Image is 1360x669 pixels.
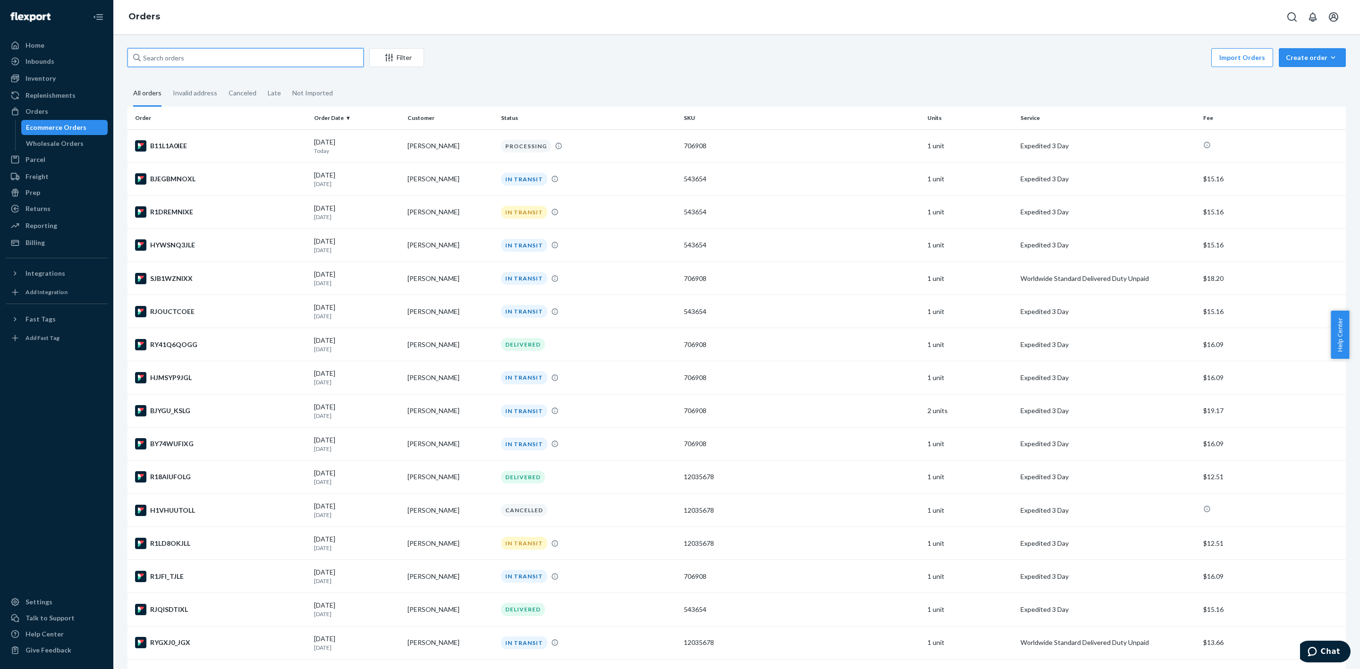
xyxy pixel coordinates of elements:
[6,610,108,626] button: Talk to Support
[404,162,497,195] td: [PERSON_NAME]
[924,593,1017,626] td: 1 unit
[924,394,1017,427] td: 2 units
[25,597,52,607] div: Settings
[501,272,547,285] div: IN TRANSIT
[25,204,51,213] div: Returns
[314,137,400,155] div: [DATE]
[6,169,108,184] a: Freight
[684,605,920,614] div: 543654
[1199,195,1346,229] td: $15.16
[314,445,400,453] p: [DATE]
[314,312,400,320] p: [DATE]
[6,218,108,233] a: Reporting
[1199,560,1346,593] td: $16.09
[1199,295,1346,328] td: $15.16
[25,91,76,100] div: Replenishments
[684,207,920,217] div: 543654
[684,307,920,316] div: 543654
[501,371,547,384] div: IN TRANSIT
[1020,605,1196,614] p: Expedited 3 Day
[10,12,51,22] img: Flexport logo
[135,339,306,350] div: RY41Q6QOGG
[1286,53,1339,62] div: Create order
[135,306,306,317] div: RJOUCTCOEE
[1199,593,1346,626] td: $15.16
[26,123,86,132] div: Ecommerce Orders
[1020,174,1196,184] p: Expedited 3 Day
[1303,8,1322,26] button: Open notifications
[133,81,161,107] div: All orders
[25,41,44,50] div: Home
[684,406,920,415] div: 706908
[404,295,497,328] td: [PERSON_NAME]
[684,274,920,283] div: 706908
[684,439,920,449] div: 706908
[1020,340,1196,349] p: Expedited 3 Day
[314,213,400,221] p: [DATE]
[1199,460,1346,493] td: $12.51
[314,501,400,519] div: [DATE]
[924,626,1017,659] td: 1 unit
[924,162,1017,195] td: 1 unit
[1300,641,1351,664] iframe: Opens a widget where you can chat to one of our agents
[924,494,1017,527] td: 1 unit
[314,544,400,552] p: [DATE]
[684,373,920,382] div: 706908
[314,369,400,386] div: [DATE]
[135,372,306,383] div: HJMSYP9JGL
[501,570,547,583] div: IN TRANSIT
[314,634,400,652] div: [DATE]
[268,81,281,105] div: Late
[1020,572,1196,581] p: Expedited 3 Day
[1020,406,1196,415] p: Expedited 3 Day
[26,139,84,148] div: Wholesale Orders
[135,140,306,152] div: B11L1A0IEE
[1199,107,1346,129] th: Fee
[1020,141,1196,151] p: Expedited 3 Day
[25,107,48,116] div: Orders
[314,402,400,420] div: [DATE]
[135,405,306,416] div: BJYGU_KSLG
[404,560,497,593] td: [PERSON_NAME]
[314,345,400,353] p: [DATE]
[128,11,160,22] a: Orders
[89,8,108,26] button: Close Navigation
[924,229,1017,262] td: 1 unit
[1279,48,1346,67] button: Create order
[173,81,217,105] div: Invalid address
[135,438,306,449] div: BY74WUFIXG
[404,460,497,493] td: [PERSON_NAME]
[314,478,400,486] p: [DATE]
[404,129,497,162] td: [PERSON_NAME]
[314,644,400,652] p: [DATE]
[501,504,547,517] div: CANCELLED
[314,435,400,453] div: [DATE]
[6,643,108,658] button: Give Feedback
[314,246,400,254] p: [DATE]
[6,594,108,610] a: Settings
[924,427,1017,460] td: 1 unit
[6,54,108,69] a: Inbounds
[1211,48,1273,67] button: Import Orders
[25,288,68,296] div: Add Integration
[314,279,400,287] p: [DATE]
[1331,311,1349,359] button: Help Center
[501,338,545,351] div: DELIVERED
[25,314,56,324] div: Fast Tags
[924,129,1017,162] td: 1 unit
[25,613,75,623] div: Talk to Support
[1020,274,1196,283] p: Worldwide Standard Delivered Duty Unpaid
[924,560,1017,593] td: 1 unit
[501,537,547,550] div: IN TRANSIT
[6,104,108,119] a: Orders
[1017,107,1199,129] th: Service
[404,494,497,527] td: [PERSON_NAME]
[924,361,1017,394] td: 1 unit
[924,328,1017,361] td: 1 unit
[1199,427,1346,460] td: $16.09
[404,328,497,361] td: [PERSON_NAME]
[25,629,64,639] div: Help Center
[310,107,404,129] th: Order Date
[25,74,56,83] div: Inventory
